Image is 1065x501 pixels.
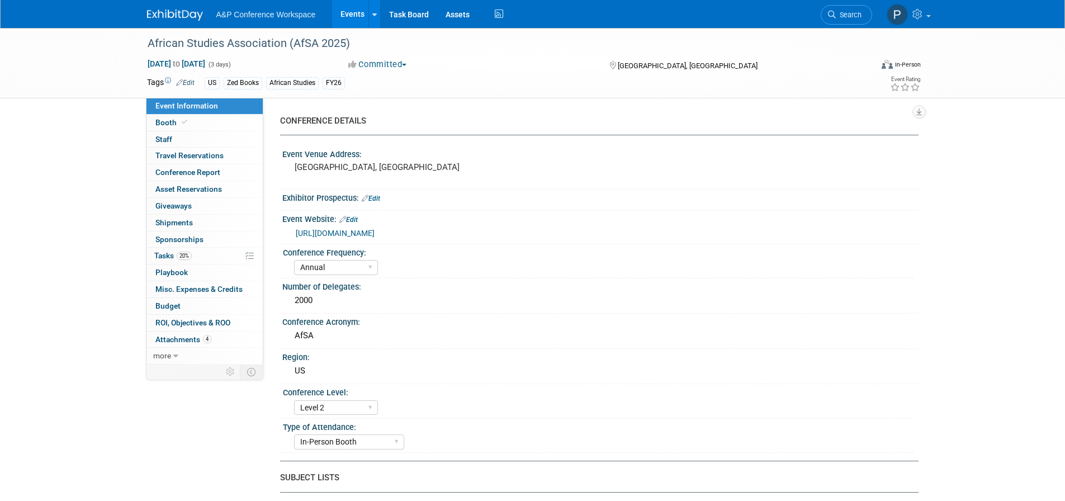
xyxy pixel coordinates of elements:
a: Search [821,5,872,25]
div: Event Venue Address: [282,146,919,160]
span: (3 days) [207,61,231,68]
div: Zed Books [224,77,262,89]
a: Edit [176,79,195,87]
span: Budget [155,301,181,310]
div: Number of Delegates: [282,278,919,292]
div: SUBJECT LISTS [280,472,910,484]
a: ROI, Objectives & ROO [146,315,263,331]
div: Event Rating [890,77,920,82]
div: Event Website: [282,211,919,225]
a: Staff [146,131,263,148]
span: Staff [155,135,172,144]
div: US [291,362,910,380]
div: African Studies [266,77,319,89]
a: Asset Reservations [146,181,263,197]
a: Conference Report [146,164,263,181]
a: Budget [146,298,263,314]
div: Conference Level: [283,384,913,398]
span: Attachments [155,335,211,344]
a: Attachments4 [146,332,263,348]
a: Edit [339,216,358,224]
img: Format-Inperson.png [882,60,893,69]
a: [URL][DOMAIN_NAME] [296,229,375,238]
span: Misc. Expenses & Credits [155,285,243,294]
span: Playbook [155,268,188,277]
div: 2000 [291,292,910,309]
div: Conference Acronym: [282,314,919,328]
a: more [146,348,263,364]
div: African Studies Association (AfSA 2025) [144,34,855,54]
span: to [171,59,182,68]
span: [DATE] [DATE] [147,59,206,69]
a: Sponsorships [146,231,263,248]
div: AfSA [291,327,910,344]
button: Committed [344,59,411,70]
a: Giveaways [146,198,263,214]
td: Tags [147,77,195,89]
span: Travel Reservations [155,151,224,160]
div: In-Person [894,60,921,69]
div: Type of Attendance: [283,419,913,433]
i: Booth reservation complete [182,119,187,125]
span: 4 [203,335,211,343]
div: CONFERENCE DETAILS [280,115,910,127]
span: Event Information [155,101,218,110]
a: Tasks20% [146,248,263,264]
div: Region: [282,349,919,363]
a: Misc. Expenses & Credits [146,281,263,297]
span: Search [836,11,862,19]
span: Giveaways [155,201,192,210]
div: Conference Frequency: [283,244,913,258]
a: Playbook [146,264,263,281]
pre: [GEOGRAPHIC_DATA], [GEOGRAPHIC_DATA] [295,162,535,172]
div: FY26 [323,77,345,89]
span: Asset Reservations [155,185,222,193]
span: [GEOGRAPHIC_DATA], [GEOGRAPHIC_DATA] [618,62,758,70]
span: more [153,351,171,360]
span: Tasks [154,251,192,260]
a: Event Information [146,98,263,114]
td: Personalize Event Tab Strip [221,365,240,379]
a: Travel Reservations [146,148,263,164]
span: Sponsorships [155,235,203,244]
a: Shipments [146,215,263,231]
span: A&P Conference Workspace [216,10,316,19]
div: Event Format [806,58,921,75]
a: Booth [146,115,263,131]
span: Shipments [155,218,193,227]
div: US [205,77,220,89]
div: Exhibitor Prospectus: [282,190,919,204]
span: ROI, Objectives & ROO [155,318,230,327]
a: Edit [362,195,380,202]
img: ExhibitDay [147,10,203,21]
img: Phoebe Murphy-Dunn [887,4,908,25]
span: Booth [155,118,190,127]
span: 20% [177,252,192,260]
td: Toggle Event Tabs [240,365,263,379]
span: Conference Report [155,168,220,177]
